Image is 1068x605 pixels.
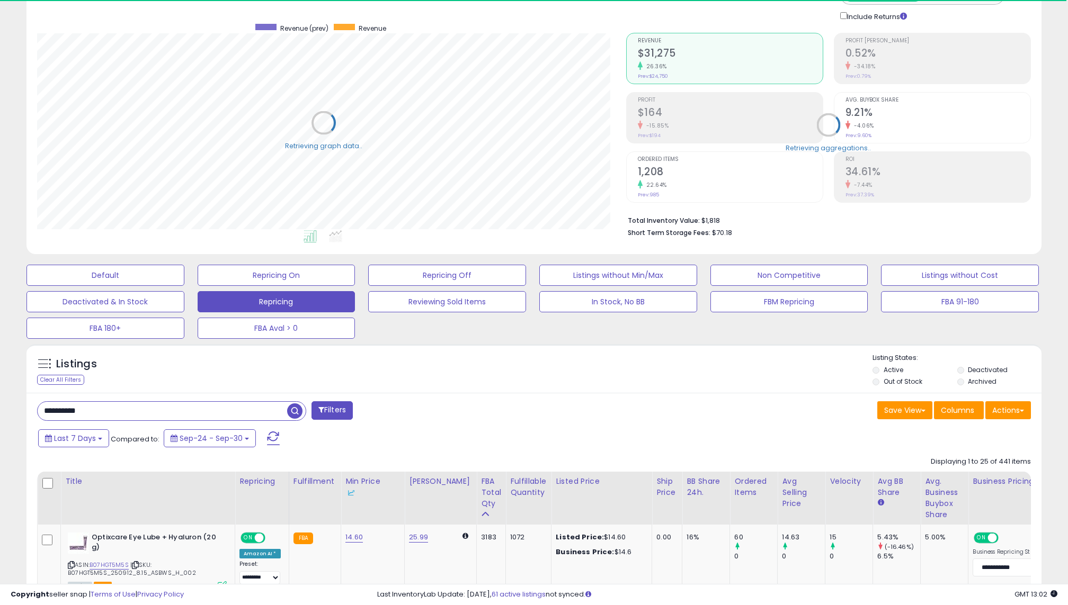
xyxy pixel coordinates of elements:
div: 16% [687,532,722,542]
small: Avg BB Share. [877,498,884,508]
button: Repricing Off [368,265,526,286]
div: 14.63 [782,532,825,542]
span: OFF [264,534,281,543]
div: 0 [782,552,825,561]
span: ON [975,534,989,543]
div: [PERSON_NAME] [409,476,472,487]
a: B07HGT5M5S [90,561,129,570]
div: Fulfillable Quantity [510,476,547,498]
button: Sep-24 - Sep-30 [164,429,256,447]
div: 0 [830,552,873,561]
button: FBA 180+ [26,318,184,339]
div: Retrieving aggregations.. [786,143,871,152]
img: InventoryLab Logo [345,487,356,498]
a: 61 active listings [492,589,546,599]
button: Actions [985,401,1031,419]
div: Avg. Business Buybox Share [925,476,964,520]
button: In Stock, No BB [539,291,697,312]
div: ASIN: [68,532,227,589]
div: Amazon AI * [239,549,281,558]
div: Some or all of the values in this column are provided from Inventory Lab. [345,487,400,498]
div: Ship Price [656,476,678,498]
span: 2025-10-8 13:02 GMT [1014,589,1057,599]
div: Retrieving graph data.. [285,141,362,150]
div: 5.00% [925,532,960,542]
div: 15 [830,532,873,542]
p: Listing States: [873,353,1041,363]
div: Avg Selling Price [782,476,821,509]
div: 5.43% [877,532,920,542]
span: Compared to: [111,434,159,444]
button: Non Competitive [710,265,868,286]
div: Listed Price [556,476,647,487]
span: Sep-24 - Sep-30 [180,433,243,444]
div: BB Share 24h. [687,476,725,498]
div: Avg BB Share [877,476,916,498]
button: Save View [877,401,932,419]
div: $14.60 [556,532,644,542]
div: Velocity [830,476,868,487]
div: Include Returns [832,10,920,22]
img: 31ZQOQz2OIL._SL40_.jpg [68,532,89,554]
label: Out of Stock [884,377,922,386]
button: Repricing On [198,265,355,286]
b: Business Price: [556,547,614,557]
h5: Listings [56,357,97,372]
label: Deactivated [968,365,1008,374]
div: Ordered Items [734,476,773,498]
a: Privacy Policy [137,589,184,599]
strong: Copyright [11,589,49,599]
div: Last InventoryLab Update: [DATE], not synced. [377,590,1057,600]
label: Archived [968,377,996,386]
label: Active [884,365,903,374]
div: Min Price [345,476,400,498]
span: | SKU: B07HGT5M5S_250912_8.15_ASBWS_H_002 [68,561,196,576]
button: Deactivated & In Stock [26,291,184,312]
button: Reviewing Sold Items [368,291,526,312]
div: 60 [734,532,777,542]
span: OFF [997,534,1014,543]
button: Listings without Cost [881,265,1039,286]
span: FBA [94,582,112,591]
div: 3183 [481,532,497,542]
div: $14.6 [556,547,644,557]
div: 1072 [510,532,543,542]
span: All listings currently available for purchase on Amazon [68,582,92,591]
button: Columns [934,401,984,419]
button: Filters [311,401,353,420]
div: Repricing [239,476,284,487]
span: Columns [941,405,974,416]
div: Fulfillment [293,476,336,487]
div: Preset: [239,561,281,584]
b: Listed Price: [556,532,604,542]
div: FBA Total Qty [481,476,501,509]
div: 0.00 [656,532,674,542]
div: seller snap | | [11,590,184,600]
div: Displaying 1 to 25 of 441 items [931,457,1031,467]
button: Listings without Min/Max [539,265,697,286]
label: Business Repricing Strategy: [973,548,1049,556]
div: 6.5% [877,552,920,561]
small: (-16.46%) [885,543,914,551]
b: Optixcare Eye Lube + Hyaluron (20 g) [92,532,220,555]
button: Repricing [198,291,355,312]
button: Default [26,265,184,286]
a: 25.99 [409,532,428,543]
span: Last 7 Days [54,433,96,444]
button: FBA 91-180 [881,291,1039,312]
div: Title [65,476,230,487]
a: Terms of Use [91,589,136,599]
a: 14.60 [345,532,363,543]
small: FBA [293,532,313,544]
button: Last 7 Days [38,429,109,447]
button: FBA Aval > 0 [198,318,355,339]
span: ON [242,534,255,543]
button: FBM Repricing [710,291,868,312]
div: Clear All Filters [37,375,84,385]
div: 0 [734,552,777,561]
